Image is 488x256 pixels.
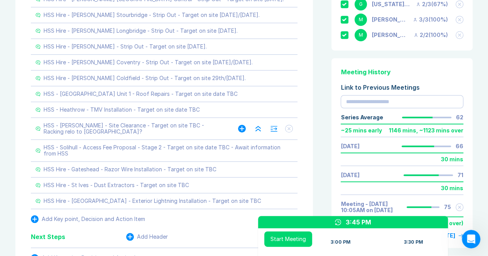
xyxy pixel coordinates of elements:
div: 2 / 2 ( 100 %) [414,32,448,38]
a: [DATE] [341,172,359,178]
div: Miguel Vicos [371,32,409,38]
div: HSS Hire - [PERSON_NAME] Coldfield - Strip Out - Target on site 29th/[DATE]. [44,75,246,81]
button: Messages [51,185,103,216]
div: HSS Hire - [PERSON_NAME] - Strip Out - Target on site [DATE]. [44,44,207,50]
p: How can we help? [15,68,139,81]
span: Home [17,204,34,210]
div: 71 [458,172,463,178]
div: 2 / 3 ( 67 %) [416,1,448,7]
div: 30 mins [441,185,463,191]
div: Send us a message [16,97,129,105]
span: Messages [64,204,91,210]
button: Add Header [126,233,168,241]
div: ( 1 over ) [444,220,463,226]
button: Add Key point, Decision and Action Item [31,215,145,223]
div: Georgia Kellie [371,1,411,7]
div: 30 mins [441,156,463,162]
div: Add Key point, Decision and Action Item [42,216,145,222]
div: 66 [456,143,463,149]
div: M [355,29,367,41]
div: 3:00 PM [331,239,351,245]
div: 3 / 3 ( 100 %) [413,17,448,23]
div: Link to Previous Meetings [341,83,463,92]
div: Profile image for Alex [105,12,120,28]
div: HSS Hire - [GEOGRAPHIC_DATA] - Exterior Lightning Installation - Target on site TBC [44,198,261,204]
div: HSS - [GEOGRAPHIC_DATA] Unit 1 - Roof Repairs - Target on site date TBC [44,91,238,97]
p: Hi [US_STATE] 👋 [15,55,139,68]
div: ~ 25 mins early [341,127,382,134]
div: Next Steps [31,232,65,241]
div: Series Average [341,114,383,120]
div: Close [133,12,147,26]
span: Help [122,204,135,210]
button: Start Meeting [264,231,312,247]
a: [DATE] [341,143,359,149]
a: Meeting - [DATE] 10:05AM on [DATE] [341,201,407,213]
div: 75 [444,204,451,210]
div: HSS Hire - [PERSON_NAME] Stourbridge - Strip Out - Target on site [DATE]/[DATE]. [44,12,260,18]
div: HSS Hire - Gateshead - Razor Wire Installation - Target on site TBC [44,166,216,172]
div: M [355,13,367,26]
div: HSS Hire - [PERSON_NAME] Coventry - Strip Out - Target on site [DATE]/[DATE]. [44,59,253,65]
div: Add Header [137,234,168,240]
div: HSS - [PERSON_NAME] - Site Clearance - Target on site TBC - Racking relo to [GEOGRAPHIC_DATA]? [44,122,223,135]
div: Send us a messageWe will reply as soon as we can [8,90,147,120]
div: HSS - Solihull - Access Fee Proposal - Stage 2 - Target on site date TBC - Await information from... [44,144,293,157]
div: We will reply as soon as we can [16,105,129,113]
iframe: Intercom live chat [462,230,480,248]
div: 3:30 PM [404,239,423,245]
div: Meeting History [341,67,463,77]
div: HSS - Heathrow - TMV Installation - Target on site date TBC [44,107,200,113]
img: logo [15,15,80,27]
div: Matthew Cooper [371,17,408,23]
button: Help [103,185,154,216]
div: 3:45 PM [346,218,371,227]
div: HSS Hire - [PERSON_NAME] Longbridge - Strip Out - Target on site [DATE]. [44,28,238,34]
div: HSS Hire - St Ives - Dust Extractors - Target on site TBC [44,182,189,188]
div: 1146 mins , ~ 1123 mins over [389,127,463,134]
div: 62 [456,114,463,120]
